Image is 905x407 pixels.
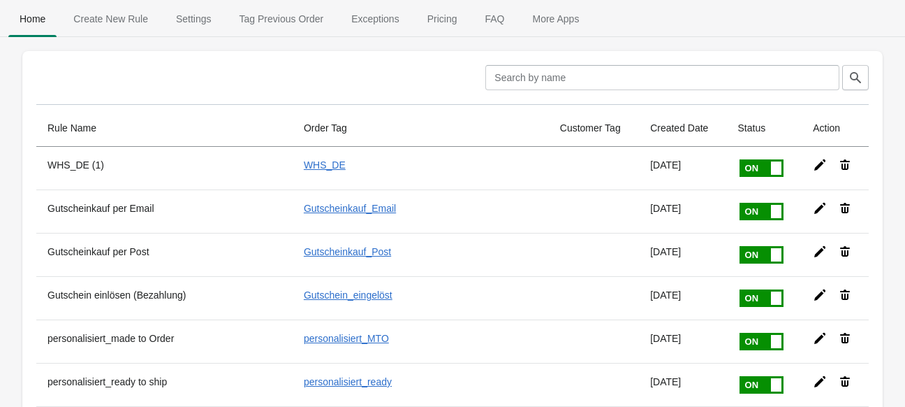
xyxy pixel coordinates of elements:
th: Gutscheinkauf per Email [36,190,293,233]
td: [DATE] [639,320,726,363]
button: Settings [162,1,226,37]
span: Create New Rule [62,6,159,31]
th: WHS_DE (1) [36,147,293,190]
input: Search by name [485,65,839,90]
td: [DATE] [639,276,726,320]
th: Gutschein einlösen (Bezahlung) [36,276,293,320]
th: Rule Name [36,110,293,147]
span: Tag Previous Order [228,6,335,31]
span: FAQ [473,6,515,31]
span: Settings [165,6,223,31]
a: Gutscheinkauf_Email [304,203,396,214]
th: Action [802,110,869,147]
span: Home [8,6,57,31]
td: [DATE] [639,190,726,233]
th: Gutscheinkauf per Post [36,233,293,276]
a: personalisiert_ready [304,376,392,387]
span: Pricing [416,6,469,31]
td: [DATE] [639,233,726,276]
th: Customer Tag [549,110,639,147]
button: Create_New_Rule [59,1,162,37]
th: Status [727,110,802,147]
span: Exceptions [340,6,410,31]
td: [DATE] [639,147,726,190]
button: Home [6,1,59,37]
th: personalisiert_ready to ship [36,363,293,406]
a: personalisiert_MTO [304,333,389,344]
th: personalisiert_made to Order [36,320,293,363]
span: More Apps [521,6,590,31]
a: Gutschein_eingelöst [304,290,392,301]
th: Order Tag [293,110,549,147]
a: WHS_DE [304,159,346,171]
th: Created Date [639,110,726,147]
td: [DATE] [639,363,726,406]
a: Gutscheinkauf_Post [304,246,391,257]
